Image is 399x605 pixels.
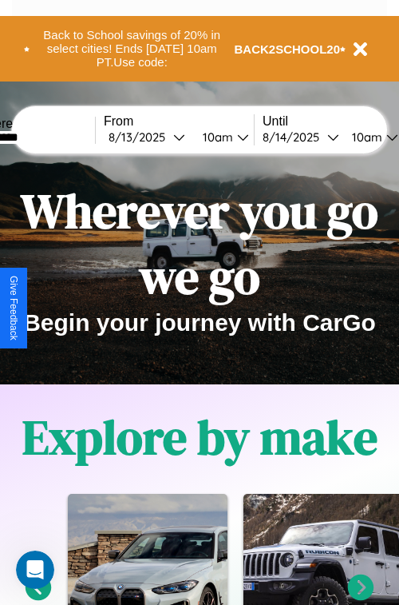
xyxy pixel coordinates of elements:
iframe: Intercom live chat [16,551,54,589]
div: 8 / 13 / 2025 [109,129,173,145]
div: 8 / 14 / 2025 [263,129,327,145]
div: 10am [195,129,237,145]
label: From [104,114,254,129]
button: 10am [190,129,254,145]
button: 8/13/2025 [104,129,190,145]
button: Back to School savings of 20% in select cities! Ends [DATE] 10am PT.Use code: [30,24,235,74]
div: Give Feedback [8,276,19,340]
b: BACK2SCHOOL20 [235,42,341,56]
h1: Explore by make [22,404,377,470]
div: 10am [344,129,386,145]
